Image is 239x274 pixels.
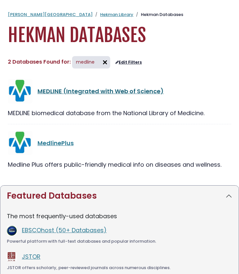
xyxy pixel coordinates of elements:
[100,57,110,68] img: arr097.svg
[37,139,74,147] a: MedlinePlus
[115,60,142,65] a: Edit Filters
[7,212,232,221] p: The most frequently-used databases
[76,59,95,65] span: medline
[8,109,231,117] div: MEDLINE biomedical database from the National Library of Medicine.
[8,11,93,18] a: [PERSON_NAME][GEOGRAPHIC_DATA]
[22,226,107,234] a: EBSCOhost (50+ Databases)
[7,265,232,271] div: JSTOR offers scholarly, peer-reviewed journals across numerous disciplines.
[8,160,231,169] div: Medline Plus offers public-friendly medical info on diseases and wellness.
[8,24,231,46] h1: Hekman Databases
[22,252,40,261] a: JSTOR
[100,11,133,18] a: Hekman Library
[8,58,71,66] span: 2 Databases Found for:
[133,11,183,18] li: Hekman Databases
[8,11,231,18] nav: breadcrumb
[7,238,232,245] div: Powerful platform with full-text databases and popular information.
[37,87,164,95] a: MEDLINE (Integrated with Web of Science)
[0,186,239,206] button: Featured Databases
